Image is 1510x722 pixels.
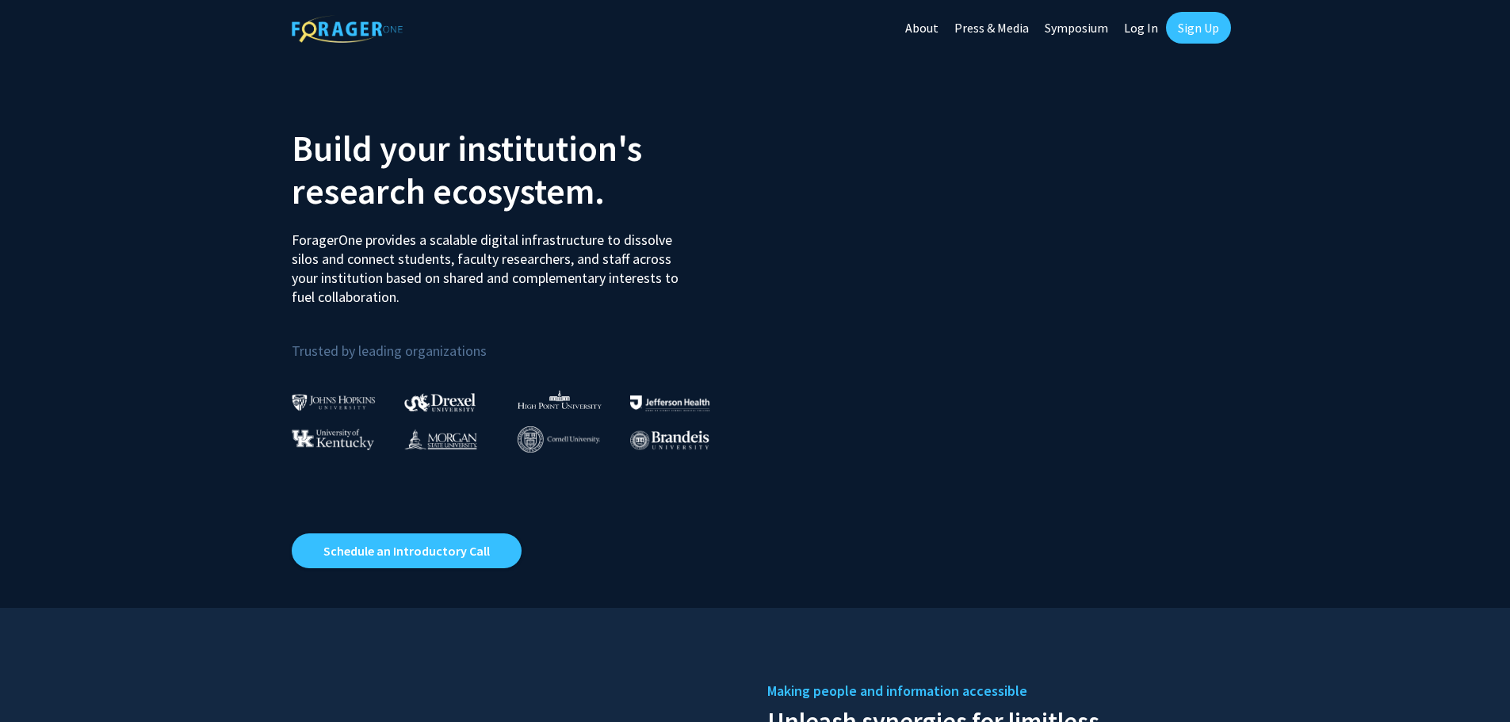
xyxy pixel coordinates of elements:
[404,393,476,411] img: Drexel University
[1166,12,1231,44] a: Sign Up
[292,533,522,568] a: Opens in a new tab
[292,319,744,363] p: Trusted by leading organizations
[292,15,403,43] img: ForagerOne Logo
[404,429,477,449] img: Morgan State University
[767,679,1219,703] h5: Making people and information accessible
[518,390,602,409] img: High Point University
[630,430,709,450] img: Brandeis University
[292,394,376,411] img: Johns Hopkins University
[630,395,709,411] img: Thomas Jefferson University
[292,219,690,307] p: ForagerOne provides a scalable digital infrastructure to dissolve silos and connect students, fac...
[518,426,600,453] img: Cornell University
[292,127,744,212] h2: Build your institution's research ecosystem.
[292,429,374,450] img: University of Kentucky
